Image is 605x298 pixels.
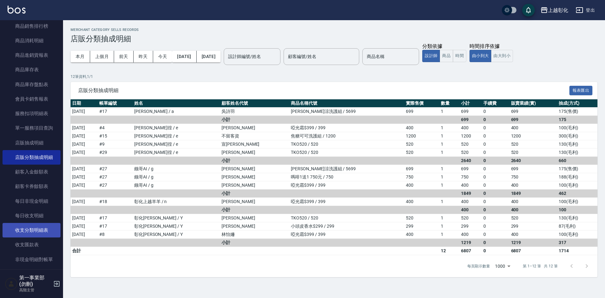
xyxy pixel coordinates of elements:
td: 699 [459,165,482,173]
button: 上越彰化 [538,4,571,17]
h3: 店販分類抽成明細 [71,34,597,43]
th: 實際售價 [404,99,439,108]
td: 100 ( 毛利 ) [557,181,597,190]
td: # 27 [98,181,133,190]
td: 699 [459,116,482,124]
a: 報表匯出 [569,87,593,93]
span: 店販分類抽成明細 [78,87,569,94]
button: 登出 [573,4,597,16]
td: 1 [439,181,459,190]
td: [DATE] [71,173,98,181]
td: [PERSON_NAME] [220,149,289,157]
td: 520 [459,149,482,157]
a: 會員卡銷售報表 [3,92,60,106]
td: [PERSON_NAME] [220,124,289,132]
button: save [522,4,535,16]
td: 299 [459,222,482,231]
td: [PERSON_NAME]涼洗護組 / 5699 [289,165,404,173]
h2: Merchant Category Sells Records [71,28,597,32]
td: 400 [459,231,482,239]
th: 小計 [459,99,482,108]
td: 699 [510,108,557,116]
div: 1000 [493,258,513,275]
td: 175 ( 售價 ) [557,108,597,116]
td: 520 [404,140,439,149]
button: 報表匯出 [569,86,593,96]
a: 顧客卡券餘額表 [3,179,60,194]
td: 0 [482,157,510,165]
td: 130 ( 毛利 ) [557,149,597,157]
td: 小計 [220,190,289,198]
img: Logo [8,6,26,14]
button: 本月 [71,51,90,62]
td: 1849 [459,190,482,198]
button: 今天 [153,51,172,62]
td: 699 [404,165,439,173]
td: 0 [482,181,510,190]
td: 750 [459,173,482,181]
td: 1849 [510,190,557,198]
th: 日期 [71,99,98,108]
td: 750 [404,173,439,181]
td: 0 [482,198,510,206]
button: 商品 [440,50,453,62]
td: 1 [439,173,459,181]
td: 520 [404,149,439,157]
a: 商品消耗明細 [3,33,60,48]
a: 商品庫存盤點表 [3,77,60,92]
td: 彰化[PERSON_NAME] / Y [133,222,220,231]
td: 1219 [510,239,557,247]
td: 彰化[PERSON_NAME] / Y [133,231,220,239]
td: 0 [482,173,510,181]
td: 小頭皮香水$299 / 299 [289,222,404,231]
td: 400 [459,206,482,214]
td: 188 ( 毛利 ) [557,173,597,181]
td: 小計 [220,157,289,165]
td: 0 [482,124,510,132]
th: 抽成(方式) [557,99,597,108]
td: [PERSON_NAME]徨 / e [133,132,220,140]
a: 費用分析表 [3,267,60,281]
td: # 9 [98,140,133,149]
td: 1714 [557,247,597,255]
td: 299 [404,222,439,231]
td: 小計 [220,116,289,124]
td: 宣[PERSON_NAME] [220,140,289,149]
td: 啞光霜$399 / 399 [289,231,404,239]
td: 520 [510,214,557,222]
td: 0 [482,206,510,214]
td: 750 [510,173,557,181]
button: 由小到大 [470,50,492,62]
a: 收支匯款表 [3,237,60,252]
td: 400 [404,231,439,239]
a: 收支分類明細表 [3,223,60,237]
td: 不留客資 [220,132,289,140]
a: 店販抽成明細 [3,136,60,150]
td: 1219 [459,239,482,247]
td: 嗎啡1送1 750元 / 750 [289,173,404,181]
p: 第 1–12 筆 共 12 筆 [523,263,558,269]
td: 1200 [404,132,439,140]
td: TKO520 / 520 [289,214,404,222]
td: 699 [404,108,439,116]
td: 100 ( 毛利 ) [557,124,597,132]
td: 0 [482,214,510,222]
td: 1 [439,140,459,149]
td: [PERSON_NAME] [220,173,289,181]
p: 12 筆資料, 1 / 1 [71,74,597,79]
a: 每日非現金明細 [3,194,60,208]
td: # 17 [98,222,133,231]
td: [PERSON_NAME] [220,222,289,231]
td: # 17 [98,108,133,116]
td: [DATE] [71,214,98,222]
td: [PERSON_NAME]徨 / e [133,140,220,149]
td: 400 [510,181,557,190]
th: 數量 [439,99,459,108]
td: [PERSON_NAME] [220,181,289,190]
th: 顧客姓名代號 [220,99,289,108]
td: 林怡姍 [220,231,289,239]
td: 啞光霜$399 / 399 [289,198,404,206]
td: 699 [510,165,557,173]
th: 姓名 [133,99,220,108]
td: 462 [557,190,597,198]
